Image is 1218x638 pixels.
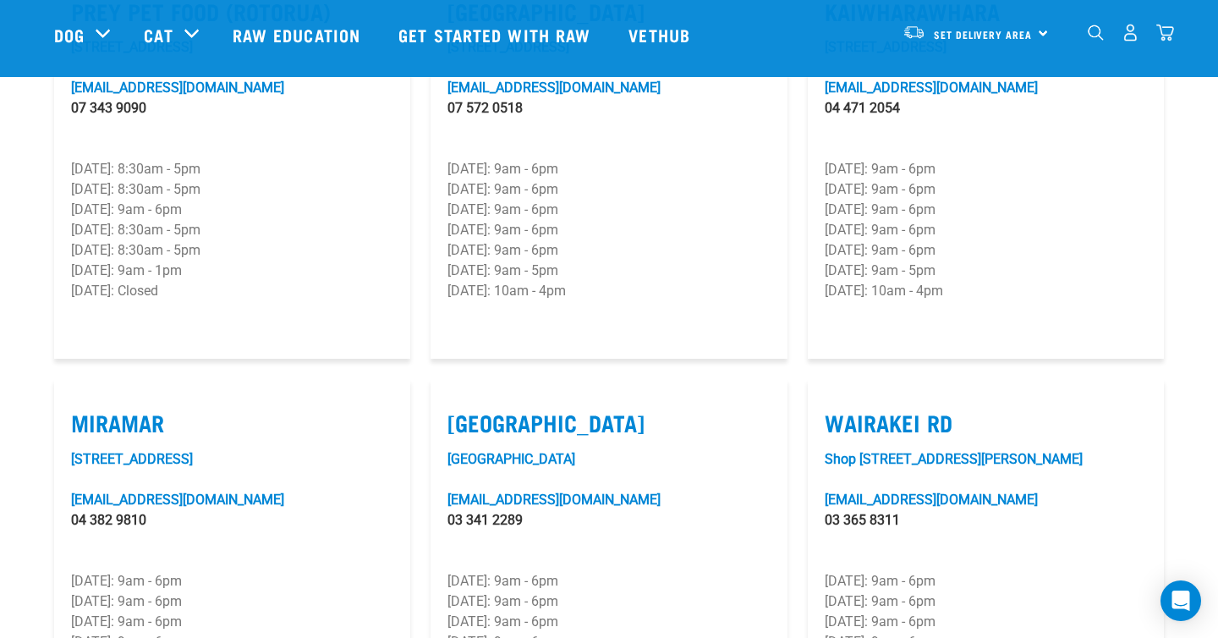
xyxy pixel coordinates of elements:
[447,571,770,591] p: [DATE]: 9am - 6pm
[825,80,1038,96] a: [EMAIL_ADDRESS][DOMAIN_NAME]
[447,200,770,220] p: [DATE]: 9am - 6pm
[447,261,770,281] p: [DATE]: 9am - 5pm
[447,410,770,436] label: [GEOGRAPHIC_DATA]
[1088,25,1104,41] img: home-icon-1@2x.png
[71,240,393,261] p: [DATE]: 8:30am - 5pm
[825,100,900,116] a: 04 471 2054
[447,492,661,508] a: [EMAIL_ADDRESS][DOMAIN_NAME]
[71,80,284,96] a: [EMAIL_ADDRESS][DOMAIN_NAME]
[71,200,393,220] p: [DATE]: 9am - 6pm
[71,159,393,179] p: [DATE]: 8:30am - 5pm
[71,281,393,301] p: [DATE]: Closed
[71,100,146,116] a: 07 343 9090
[825,451,1083,467] a: Shop [STREET_ADDRESS][PERSON_NAME]
[1160,580,1201,621] div: Open Intercom Messenger
[216,1,381,69] a: Raw Education
[447,80,661,96] a: [EMAIL_ADDRESS][DOMAIN_NAME]
[612,1,711,69] a: Vethub
[71,612,393,632] p: [DATE]: 9am - 6pm
[934,31,1032,37] span: Set Delivery Area
[447,240,770,261] p: [DATE]: 9am - 6pm
[825,220,1147,240] p: [DATE]: 9am - 6pm
[144,22,173,47] a: Cat
[71,512,146,528] a: 04 382 9810
[71,179,393,200] p: [DATE]: 8:30am - 5pm
[825,240,1147,261] p: [DATE]: 9am - 6pm
[71,410,393,436] label: Miramar
[825,200,1147,220] p: [DATE]: 9am - 6pm
[447,220,770,240] p: [DATE]: 9am - 6pm
[71,591,393,612] p: [DATE]: 9am - 6pm
[447,179,770,200] p: [DATE]: 9am - 6pm
[447,612,770,632] p: [DATE]: 9am - 6pm
[71,451,193,467] a: [STREET_ADDRESS]
[825,261,1147,281] p: [DATE]: 9am - 5pm
[825,512,900,528] a: 03 365 8311
[1156,24,1174,41] img: home-icon@2x.png
[447,451,575,467] a: [GEOGRAPHIC_DATA]
[381,1,612,69] a: Get started with Raw
[71,261,393,281] p: [DATE]: 9am - 1pm
[71,220,393,240] p: [DATE]: 8:30am - 5pm
[447,591,770,612] p: [DATE]: 9am - 6pm
[71,492,284,508] a: [EMAIL_ADDRESS][DOMAIN_NAME]
[825,591,1147,612] p: [DATE]: 9am - 6pm
[447,100,523,116] a: 07 572 0518
[825,492,1038,508] a: [EMAIL_ADDRESS][DOMAIN_NAME]
[825,571,1147,591] p: [DATE]: 9am - 6pm
[71,571,393,591] p: [DATE]: 9am - 6pm
[1122,24,1139,41] img: user.png
[447,281,770,301] p: [DATE]: 10am - 4pm
[825,410,1147,436] label: Wairakei Rd
[825,159,1147,179] p: [DATE]: 9am - 6pm
[447,512,523,528] a: 03 341 2289
[825,612,1147,632] p: [DATE]: 9am - 6pm
[447,159,770,179] p: [DATE]: 9am - 6pm
[903,25,925,40] img: van-moving.png
[825,281,1147,301] p: [DATE]: 10am - 4pm
[54,22,85,47] a: Dog
[825,179,1147,200] p: [DATE]: 9am - 6pm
